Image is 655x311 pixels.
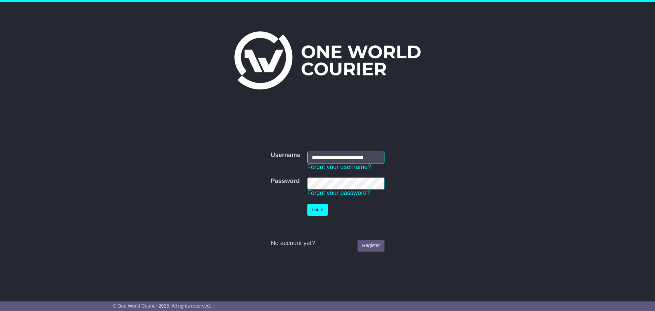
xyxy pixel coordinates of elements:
div: No account yet? [271,240,384,247]
label: Password [271,178,300,185]
a: Register [358,240,384,252]
span: © One World Courier 2025. All rights reserved. [113,303,211,309]
a: Forgot your password? [307,189,370,196]
img: One World [234,31,421,89]
a: Forgot your username? [307,164,371,170]
button: Login [307,204,328,216]
label: Username [271,152,300,159]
